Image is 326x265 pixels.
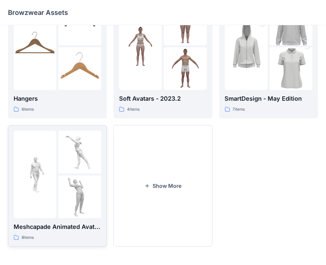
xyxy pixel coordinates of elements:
img: folder 3 [58,176,101,218]
p: 7 items [233,106,245,113]
a: folder 1folder 2folder 3Meshcapade Animated Avatars8items [8,125,107,247]
img: folder 1 [225,14,268,79]
img: folder 3 [58,47,101,90]
img: folder 1 [14,25,56,68]
p: 6 items [22,106,34,113]
p: 4 items [127,106,140,113]
p: 8 items [22,234,34,241]
button: Show More [113,125,212,247]
img: folder 2 [58,131,101,174]
img: folder 1 [119,25,162,68]
p: SmartDesign - May Edition [225,94,312,103]
p: Browzwear Assets [8,8,68,17]
p: Hangers [14,94,101,103]
p: Meshcapade Animated Avatars [14,222,101,232]
img: folder 3 [164,47,207,90]
p: Soft Avatars - 2023.2 [119,94,207,103]
img: folder 1 [14,153,56,196]
img: folder 3 [270,37,312,101]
